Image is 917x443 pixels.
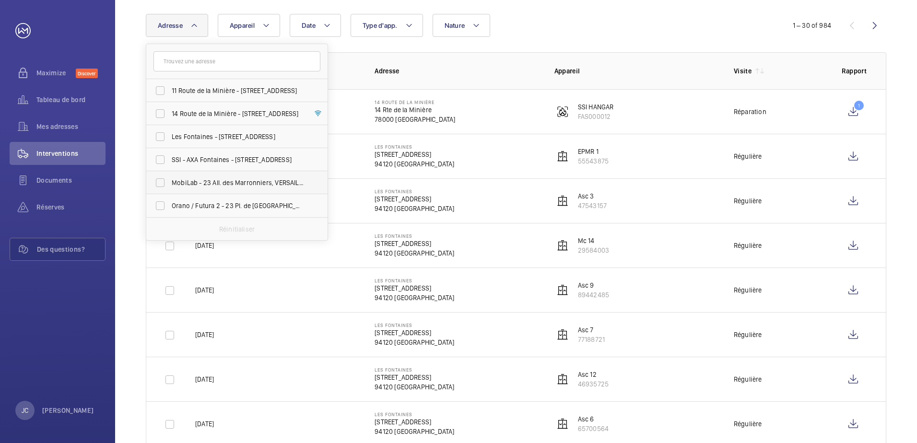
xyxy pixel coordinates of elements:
span: Mes adresses [36,122,106,131]
p: Mc 14 [578,236,609,245]
span: Des questions? [37,245,105,254]
span: Discover [76,69,98,78]
p: 94120 [GEOGRAPHIC_DATA] [375,427,454,436]
div: Régulière [734,374,762,384]
p: Les Fontaines [375,367,454,373]
img: elevator.svg [557,240,568,251]
p: [PERSON_NAME] [42,406,94,415]
img: elevator.svg [557,195,568,207]
p: Les Fontaines [375,233,454,239]
p: Asc 3 [578,191,607,201]
p: 78000 [GEOGRAPHIC_DATA] [375,115,455,124]
img: elevator.svg [557,329,568,340]
p: 29584003 [578,245,609,255]
p: [DATE] [195,285,214,295]
div: Régulière [734,419,762,429]
p: [STREET_ADDRESS] [375,194,454,204]
p: Les Fontaines [375,144,454,150]
p: [DATE] [195,419,214,429]
p: [STREET_ADDRESS] [375,239,454,248]
span: Nature [445,22,465,29]
p: [STREET_ADDRESS] [375,283,454,293]
div: Régulière [734,196,762,206]
p: 65700564 [578,424,609,433]
span: Date [302,22,316,29]
div: Réparation [734,107,766,117]
p: [STREET_ADDRESS] [375,328,454,338]
span: SSI - AXA Fontaines - [STREET_ADDRESS] [172,155,304,164]
div: Régulière [734,152,762,161]
span: Type d'app. [363,22,398,29]
p: 55543875 [578,156,609,166]
p: Visite [734,66,752,76]
p: Asc 9 [578,280,609,290]
span: Les Fontaines - [STREET_ADDRESS] [172,132,304,141]
p: Adresse [375,66,539,76]
div: Régulière [734,285,762,295]
p: 94120 [GEOGRAPHIC_DATA] [375,159,454,169]
p: 94120 [GEOGRAPHIC_DATA] [375,382,454,392]
p: 14 Rte de la Minière [375,105,455,115]
button: Adresse [146,14,208,37]
p: EPMR 1 [578,147,609,156]
img: fire_alarm.svg [557,106,568,117]
button: Type d'app. [351,14,423,37]
p: Rapport [842,66,867,76]
span: Réserves [36,202,106,212]
p: SSI HANGAR [578,102,614,112]
p: [DATE] [195,241,214,250]
p: Asc 12 [578,370,609,379]
span: Appareil [230,22,255,29]
p: Les Fontaines [375,278,454,283]
span: 11 Route de la Minière - [STREET_ADDRESS] [172,86,304,95]
div: 1 – 30 of 984 [793,21,831,30]
p: 46935725 [578,379,609,389]
span: Adresse [158,22,183,29]
p: JC [22,406,28,415]
span: Interventions [36,149,106,158]
p: [STREET_ADDRESS] [375,417,454,427]
p: 94120 [GEOGRAPHIC_DATA] [375,248,454,258]
img: elevator.svg [557,151,568,162]
p: Les Fontaines [375,411,454,417]
p: 94120 [GEOGRAPHIC_DATA] [375,338,454,347]
div: Régulière [734,330,762,339]
p: FAS000012 [578,112,614,121]
p: [DATE] [195,330,214,339]
p: 94120 [GEOGRAPHIC_DATA] [375,293,454,303]
img: elevator.svg [557,373,568,385]
p: 14 Route de la Minière [375,99,455,105]
span: Orano / Futura 2 - 23 Pl. de [GEOGRAPHIC_DATA], [GEOGRAPHIC_DATA] 78180 [172,201,304,210]
p: 89442485 [578,290,609,300]
button: Date [290,14,341,37]
p: Asc 6 [578,414,609,424]
img: elevator.svg [557,418,568,430]
p: Les Fontaines [375,188,454,194]
p: [DATE] [195,374,214,384]
img: elevator.svg [557,284,568,296]
span: Documents [36,175,106,185]
p: 94120 [GEOGRAPHIC_DATA] [375,204,454,213]
p: Appareil [554,66,718,76]
p: [STREET_ADDRESS] [375,150,454,159]
button: Appareil [218,14,280,37]
input: Trouvez une adresse [153,51,320,71]
p: 47543157 [578,201,607,210]
span: 14 Route de la Minière - [STREET_ADDRESS] [172,109,304,118]
span: MobiLab - 23 All. des Marronniers, VERSAILLES 78000 [172,178,304,187]
p: Réinitialiser [219,224,255,234]
button: Nature [433,14,491,37]
div: Régulière [734,241,762,250]
p: [STREET_ADDRESS] [375,373,454,382]
p: 77188721 [578,335,605,344]
p: Asc 7 [578,325,605,335]
span: Tableau de bord [36,95,106,105]
p: Les Fontaines [375,322,454,328]
span: Maximize [36,68,76,78]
